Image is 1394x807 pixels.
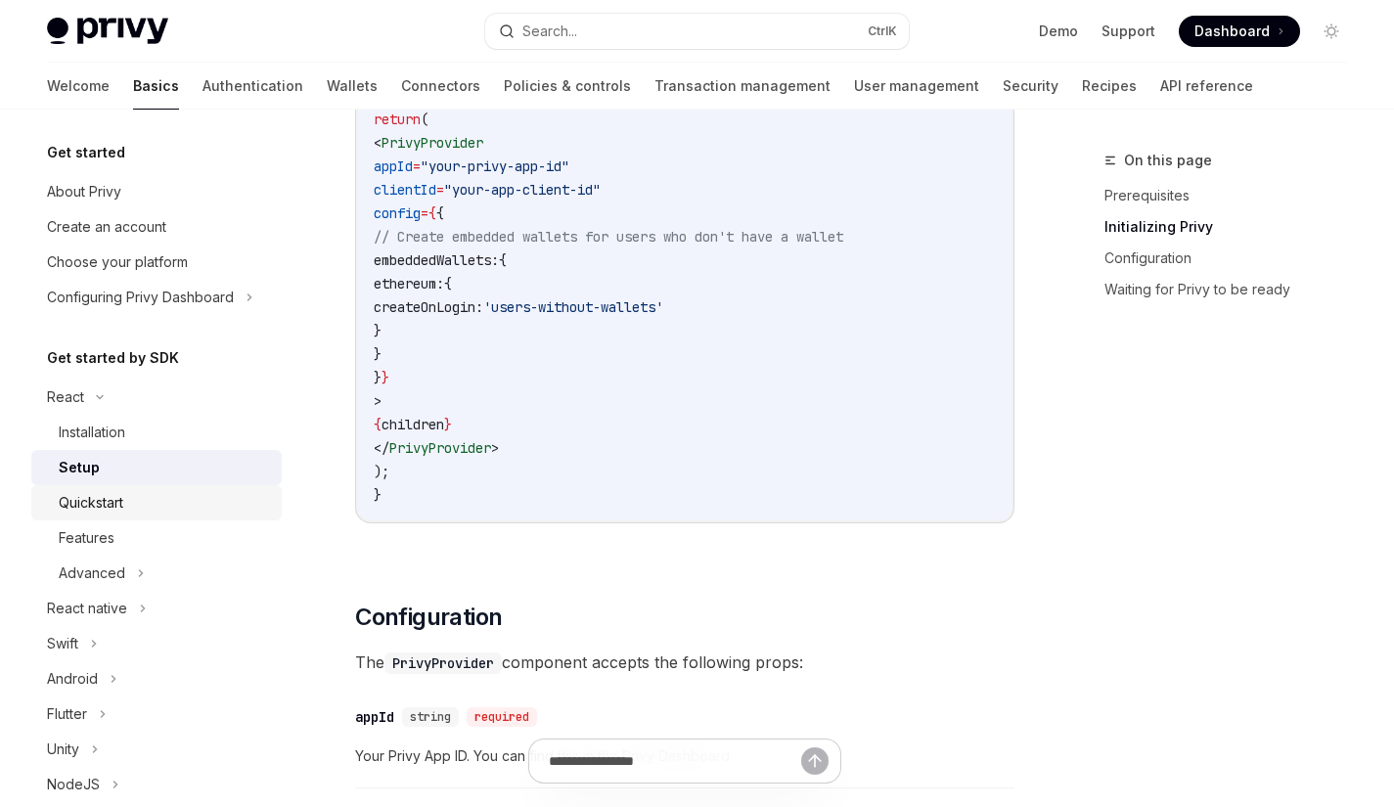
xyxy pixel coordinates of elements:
a: About Privy [31,174,282,209]
a: API reference [1160,63,1253,110]
div: React native [47,597,127,620]
span: ( [421,111,428,128]
span: Configuration [355,602,502,633]
a: Waiting for Privy to be ready [1104,274,1363,305]
span: createOnLogin: [374,298,483,316]
span: } [374,345,382,363]
div: Installation [59,421,125,444]
span: return [374,111,421,128]
span: ); [374,463,389,480]
div: appId [355,707,394,727]
button: Toggle dark mode [1316,16,1347,47]
span: { [374,416,382,433]
span: embeddedWallets: [374,251,499,269]
span: { [436,204,444,222]
span: "your-app-client-id" [444,181,601,199]
span: appId [374,157,413,175]
span: The component accepts the following props: [355,649,1014,676]
button: Send message [801,747,829,775]
span: // Create embedded wallets for users who don't have a wallet [374,228,843,246]
span: Dashboard [1194,22,1270,41]
span: = [436,181,444,199]
div: About Privy [47,180,121,203]
span: } [374,322,382,339]
span: </ [374,439,389,457]
span: On this page [1124,149,1212,172]
div: Features [59,526,114,550]
div: Flutter [47,702,87,726]
button: Search...CtrlK [485,14,908,49]
span: children [382,416,444,433]
a: Features [31,520,282,556]
code: PrivyProvider [384,652,502,674]
div: Choose your platform [47,250,188,274]
a: Policies & controls [504,63,631,110]
div: Search... [522,20,577,43]
div: Create an account [47,215,166,239]
span: ethereum: [374,275,444,292]
span: } [382,369,389,386]
span: > [374,392,382,410]
a: Setup [31,450,282,485]
span: = [421,204,428,222]
a: Transaction management [654,63,831,110]
span: PrivyProvider [389,439,491,457]
span: } [374,369,382,386]
span: config [374,204,421,222]
span: > [491,439,499,457]
div: Configuring Privy Dashboard [47,286,234,309]
a: Wallets [327,63,378,110]
a: Configuration [1104,243,1363,274]
span: { [444,275,452,292]
a: User management [854,63,979,110]
span: 'users-without-wallets' [483,298,663,316]
a: Create an account [31,209,282,245]
a: Welcome [47,63,110,110]
span: { [428,204,436,222]
span: "your-privy-app-id" [421,157,569,175]
a: Security [1003,63,1058,110]
div: Advanced [59,561,125,585]
span: Ctrl K [868,23,897,39]
a: Quickstart [31,485,282,520]
h5: Get started by SDK [47,346,179,370]
span: clientId [374,181,436,199]
a: Support [1102,22,1155,41]
div: Android [47,667,98,691]
span: < [374,134,382,152]
span: = [413,157,421,175]
a: Recipes [1082,63,1137,110]
a: Installation [31,415,282,450]
a: Prerequisites [1104,180,1363,211]
a: Demo [1039,22,1078,41]
a: Choose your platform [31,245,282,280]
div: React [47,385,84,409]
span: } [444,416,452,433]
span: PrivyProvider [382,134,483,152]
a: Dashboard [1179,16,1300,47]
a: Basics [133,63,179,110]
div: Quickstart [59,491,123,515]
img: light logo [47,18,168,45]
div: Setup [59,456,100,479]
div: Swift [47,632,78,655]
div: Unity [47,738,79,761]
div: required [467,707,537,727]
a: Connectors [401,63,480,110]
div: NodeJS [47,773,100,796]
a: Authentication [202,63,303,110]
span: { [499,251,507,269]
h5: Get started [47,141,125,164]
span: } [374,486,382,504]
span: string [410,709,451,725]
a: Initializing Privy [1104,211,1363,243]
